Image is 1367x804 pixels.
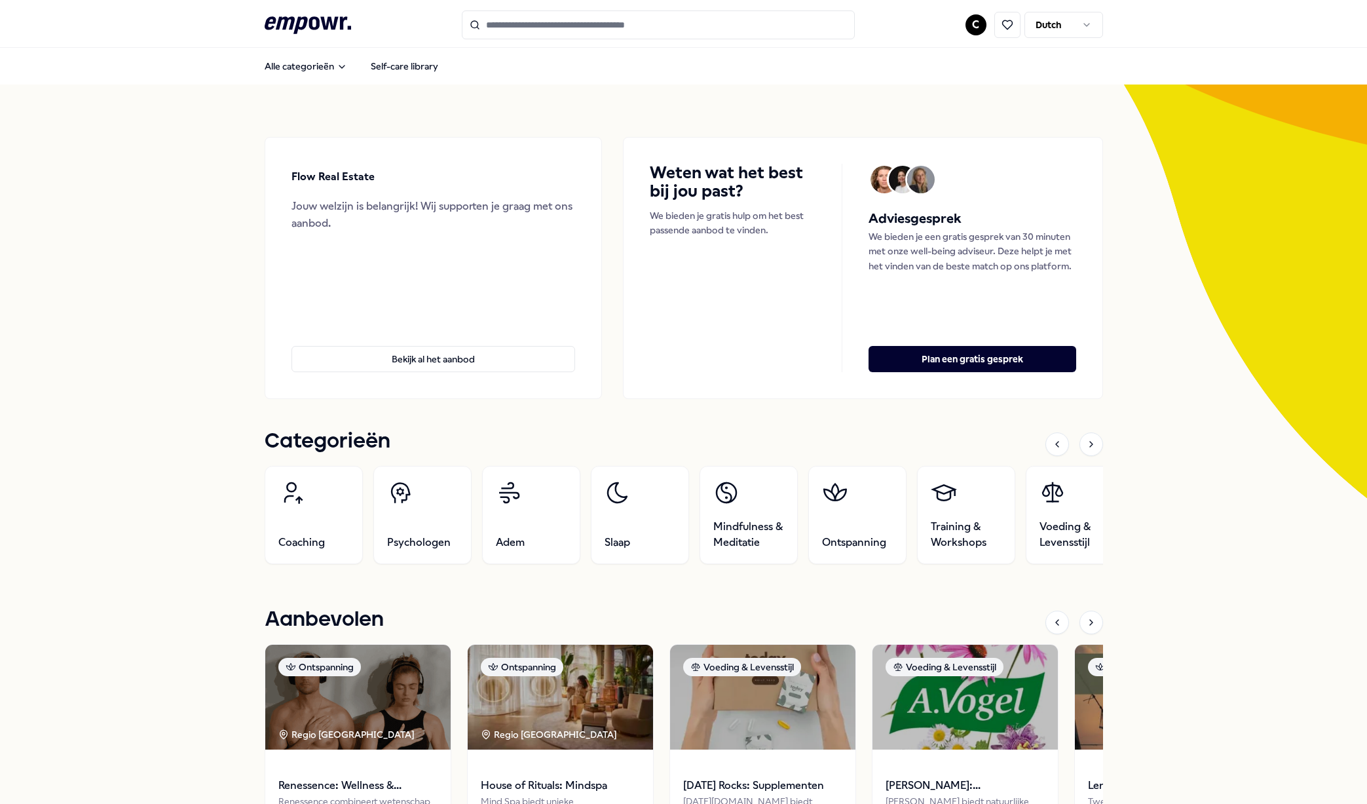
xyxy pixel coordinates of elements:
[683,777,842,794] span: [DATE] Rocks: Supplementen
[871,166,898,193] img: Avatar
[650,164,815,201] h4: Weten wat het best bij jou past?
[291,168,375,185] p: Flow Real Estate
[278,777,438,794] span: Renessence: Wellness & Mindfulness
[886,777,1045,794] span: [PERSON_NAME]: Supplementen
[700,466,798,564] a: Mindfulness & Meditatie
[917,466,1015,564] a: Training & Workshops
[1088,777,1247,794] span: Leren chillen
[265,466,363,564] a: Coaching
[481,727,619,742] div: Regio [GEOGRAPHIC_DATA]
[278,535,325,550] span: Coaching
[278,727,417,742] div: Regio [GEOGRAPHIC_DATA]
[872,645,1058,750] img: package image
[481,777,640,794] span: House of Rituals: Mindspa
[605,535,630,550] span: Slaap
[481,658,563,676] div: Ontspanning
[265,603,384,636] h1: Aanbevolen
[869,346,1076,372] button: Plan een gratis gesprek
[265,645,451,750] img: package image
[373,466,472,564] a: Psychologen
[822,535,886,550] span: Ontspanning
[591,466,689,564] a: Slaap
[808,466,907,564] a: Ontspanning
[387,535,451,550] span: Psychologen
[360,53,449,79] a: Self-care library
[254,53,449,79] nav: Main
[291,325,576,372] a: Bekijk al het aanbod
[670,645,855,750] img: package image
[1039,519,1110,550] span: Voeding & Levensstijl
[1026,466,1124,564] a: Voeding & Levensstijl
[889,166,916,193] img: Avatar
[886,658,1003,676] div: Voeding & Levensstijl
[1088,658,1170,676] div: Ontspanning
[683,658,801,676] div: Voeding & Levensstijl
[907,166,935,193] img: Avatar
[713,519,784,550] span: Mindfulness & Meditatie
[291,198,576,231] div: Jouw welzijn is belangrijk! Wij supporten je graag met ons aanbod.
[1075,645,1260,750] img: package image
[462,10,855,39] input: Search for products, categories or subcategories
[496,535,525,550] span: Adem
[869,208,1076,229] h5: Adviesgesprek
[254,53,358,79] button: Alle categorieën
[291,346,576,372] button: Bekijk al het aanbod
[965,14,986,35] button: C
[482,466,580,564] a: Adem
[468,645,653,750] img: package image
[650,208,815,238] p: We bieden je gratis hulp om het best passende aanbod te vinden.
[278,658,361,676] div: Ontspanning
[265,425,390,458] h1: Categorieën
[931,519,1002,550] span: Training & Workshops
[869,229,1076,273] p: We bieden je een gratis gesprek van 30 minuten met onze well-being adviseur. Deze helpt je met he...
